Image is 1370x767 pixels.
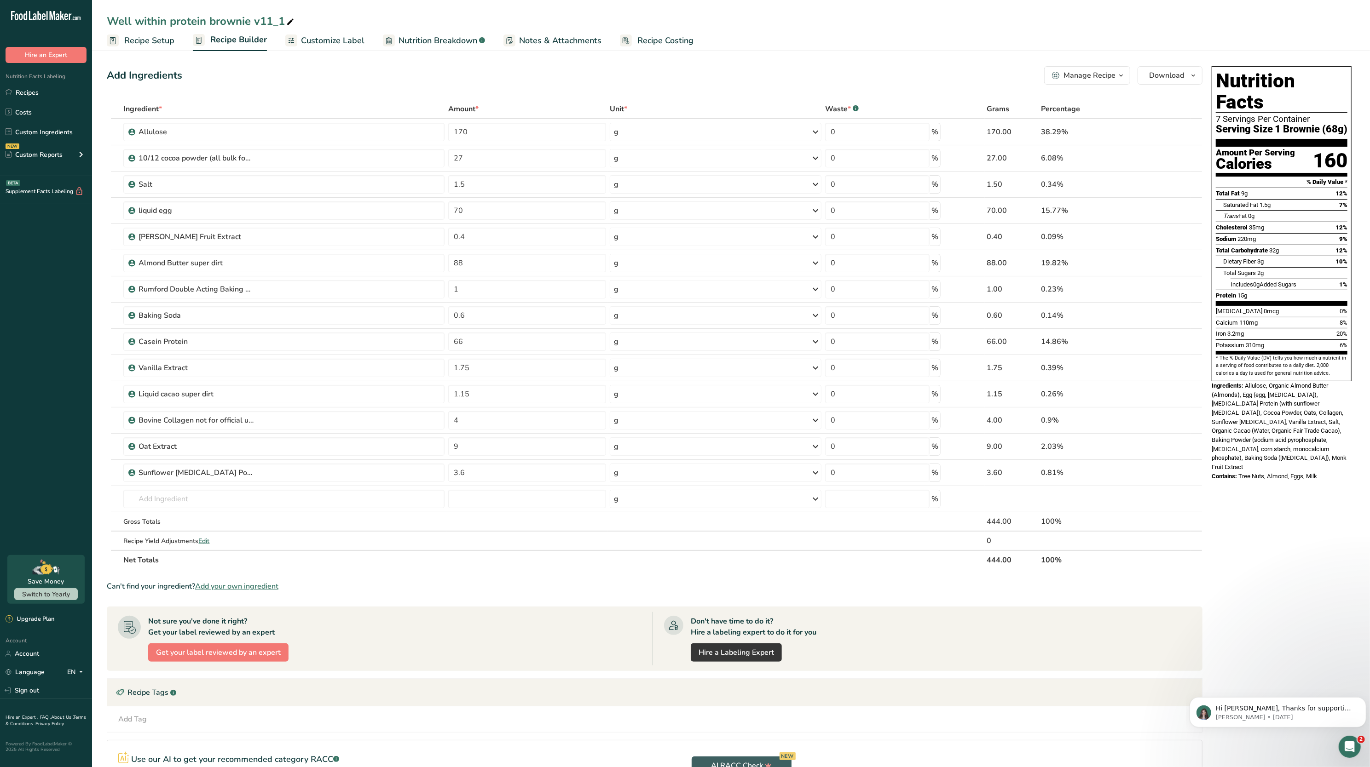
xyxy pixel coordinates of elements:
span: 110mg [1239,319,1258,326]
span: 35mg [1249,224,1264,231]
span: Saturated Fat [1223,201,1258,208]
span: 15g [1237,292,1247,299]
div: 0.81% [1041,467,1145,478]
span: 32g [1269,247,1279,254]
span: 7% [1339,201,1347,208]
div: g [614,493,619,504]
div: 0.9% [1041,415,1145,426]
span: 310mg [1246,342,1264,349]
div: Well within protein brownie v11_1 [107,13,296,29]
a: Hire a Labeling Expert [691,643,782,662]
div: Custom Reports [6,150,63,160]
button: Download [1138,66,1202,85]
button: Hire an Expert [6,47,87,63]
div: Bovine Collagen not for official use [139,415,254,426]
span: Recipe Setup [124,34,174,47]
span: Grams [987,103,1009,114]
div: Not sure you've done it right? Get your label reviewed by an expert [148,616,275,638]
a: Language [6,664,45,680]
button: Get your label reviewed by an expert [148,643,289,662]
span: 1.5g [1260,201,1271,208]
span: 0g [1248,212,1254,219]
section: % Daily Value * [1216,177,1347,188]
div: 1.75 [987,362,1037,373]
div: 0.34% [1041,179,1145,190]
a: Notes & Attachments [503,30,601,51]
div: Waste [825,103,859,114]
span: Dietary Fiber [1223,258,1256,265]
div: g [614,362,619,373]
div: 0.40 [987,231,1037,242]
div: 444.00 [987,516,1037,527]
div: Recipe Yield Adjustments [123,536,445,546]
span: Edit [198,537,209,545]
span: 9g [1241,190,1248,197]
div: 3.60 [987,467,1037,478]
div: 66.00 [987,336,1037,347]
div: Powered By FoodLabelMaker © 2025 All Rights Reserved [6,741,87,752]
a: Terms & Conditions . [6,714,86,727]
span: Fat [1223,212,1247,219]
div: Recipe Tags [107,679,1202,706]
div: 0.60 [987,310,1037,321]
span: 1 Brownie (68g) [1275,124,1347,135]
div: 4.00 [987,415,1037,426]
div: 1.00 [987,284,1037,295]
a: About Us . [51,714,73,721]
div: 0.09% [1041,231,1145,242]
div: g [614,310,619,321]
a: Privacy Policy [35,721,64,727]
div: Casein Protein [139,336,254,347]
div: BETA [6,180,20,186]
span: 1% [1339,281,1347,288]
div: [PERSON_NAME] Fruit Extract [139,231,254,242]
div: g [614,205,619,216]
div: Sunflower [MEDICAL_DATA] Powder good [139,467,254,478]
a: Recipe Builder [193,29,267,52]
div: Amount Per Serving [1216,149,1295,157]
span: Percentage [1041,103,1080,114]
span: 2g [1257,269,1264,276]
div: g [614,467,619,478]
span: 220mg [1237,235,1256,242]
span: 8% [1340,319,1347,326]
div: Gross Totals [123,517,445,527]
div: 70.00 [987,205,1037,216]
span: Ingredients: [1212,382,1243,389]
div: g [614,389,619,400]
span: Amount [448,103,479,114]
div: 170.00 [987,126,1037,137]
span: Potassium [1216,342,1244,349]
div: Can't find your ingredient? [107,581,1202,592]
div: Add Tag [118,714,147,725]
div: 9.00 [987,441,1037,452]
button: Manage Recipe [1044,66,1130,85]
span: Serving Size [1216,124,1273,135]
iframe: Intercom notifications message [1186,678,1370,742]
div: 0.26% [1041,389,1145,400]
div: Almond Butter super dirt [139,258,254,269]
div: g [614,153,619,164]
span: 3g [1257,258,1264,265]
span: 12% [1335,247,1347,254]
a: Nutrition Breakdown [383,30,485,51]
span: 3.2mg [1227,330,1244,337]
div: Save Money [28,577,64,586]
span: Total Sugars [1223,269,1256,276]
th: 100% [1039,550,1147,569]
span: Customize Label [301,34,364,47]
h1: Nutrition Facts [1216,70,1347,113]
span: Nutrition Breakdown [399,34,477,47]
div: 0 [987,535,1037,546]
span: Recipe Costing [637,34,694,47]
div: 14.86% [1041,336,1145,347]
div: Allulose [139,126,254,137]
span: 12% [1335,190,1347,197]
span: Get your label reviewed by an expert [156,647,281,658]
div: Baking Soda [139,310,254,321]
input: Add Ingredient [123,490,445,508]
